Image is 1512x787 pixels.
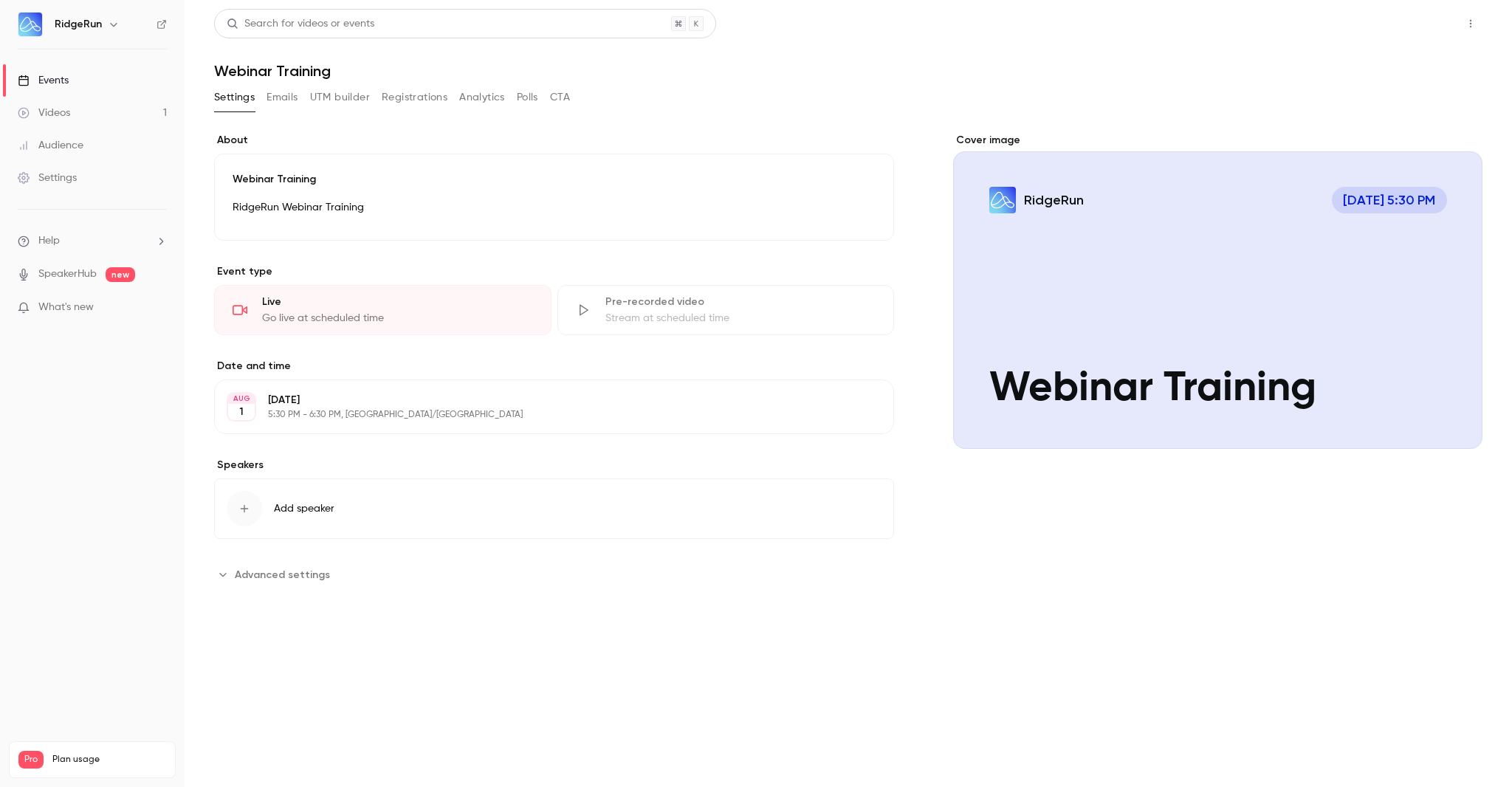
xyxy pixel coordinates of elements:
[18,106,70,120] div: Videos
[274,501,334,516] span: Add speaker
[38,300,94,315] span: What's new
[557,285,895,335] div: Pre-recorded videoStream at scheduled time
[18,171,77,185] div: Settings
[214,285,551,335] div: LiveGo live at scheduled time
[233,199,876,216] p: RidgeRun Webinar Training
[382,86,447,109] button: Registrations
[233,172,876,187] p: Webinar Training
[38,233,60,249] span: Help
[214,563,894,586] section: Advanced settings
[214,563,339,586] button: Advanced settings
[149,301,167,315] iframe: Noticeable Trigger
[18,138,83,153] div: Audience
[18,233,167,249] li: help-dropdown-opener
[262,311,533,326] div: Go live at scheduled time
[38,267,97,282] a: SpeakerHub
[18,73,69,88] div: Events
[214,458,894,472] label: Speakers
[517,86,538,109] button: Polls
[268,409,816,421] p: 5:30 PM - 6:30 PM, [GEOGRAPHIC_DATA]/[GEOGRAPHIC_DATA]
[214,478,894,539] button: Add speaker
[268,393,816,408] p: [DATE]
[262,295,533,309] div: Live
[52,754,166,766] span: Plan usage
[18,13,42,36] img: RidgeRun
[310,86,370,109] button: UTM builder
[1389,9,1447,38] button: Share
[239,405,244,419] p: 1
[459,86,505,109] button: Analytics
[953,133,1482,148] label: Cover image
[227,16,374,32] div: Search for videos or events
[550,86,570,109] button: CTA
[953,133,1482,449] section: Cover image
[214,86,255,109] button: Settings
[55,17,102,32] h6: RidgeRun
[214,62,1482,80] h1: Webinar Training
[214,133,894,148] label: About
[18,751,44,769] span: Pro
[106,267,135,282] span: new
[235,567,330,582] span: Advanced settings
[228,393,255,404] div: AUG
[214,359,894,374] label: Date and time
[214,264,894,279] p: Event type
[267,86,298,109] button: Emails
[605,295,876,309] div: Pre-recorded video
[605,311,876,326] div: Stream at scheduled time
